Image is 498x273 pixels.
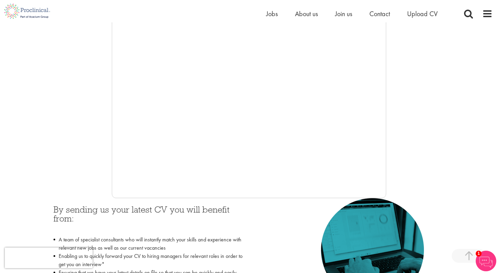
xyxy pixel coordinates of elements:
a: Jobs [266,9,278,18]
h3: By sending us your latest CV you will benefit from: [54,205,244,232]
span: 1 [476,251,482,257]
a: Join us [335,9,352,18]
img: Chatbot [476,251,496,271]
a: Contact [369,9,390,18]
li: A team of specialist consultants who will instantly match your skills and experience with relevan... [54,236,244,252]
iframe: reCAPTCHA [5,248,93,268]
li: Enabling us to quickly forward your CV to hiring managers for relevant roles in order to get you ... [54,252,244,269]
a: About us [295,9,318,18]
a: Upload CV [407,9,438,18]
